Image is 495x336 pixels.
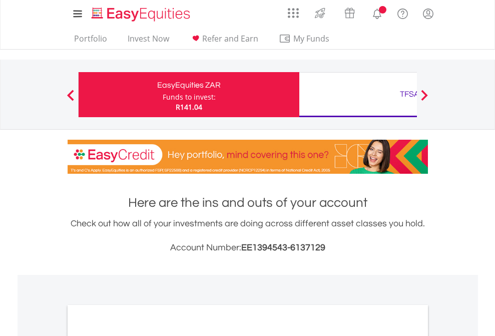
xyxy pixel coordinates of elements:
a: Refer and Earn [186,34,262,49]
img: EasyCredit Promotion Banner [68,140,428,174]
img: grid-menu-icon.svg [288,8,299,19]
h1: Here are the ins and outs of your account [68,194,428,212]
span: EE1394543-6137129 [241,243,325,252]
a: Portfolio [70,34,111,49]
span: Refer and Earn [202,33,258,44]
a: Invest Now [124,34,173,49]
a: Vouchers [335,3,364,21]
div: Check out how all of your investments are doing across different asset classes you hold. [68,217,428,255]
a: FAQ's and Support [390,3,415,23]
h3: Account Number: [68,241,428,255]
a: AppsGrid [281,3,305,19]
button: Next [414,95,434,105]
div: Funds to invest: [163,92,216,102]
span: R141.04 [176,102,202,112]
a: Home page [88,3,194,23]
img: EasyEquities_Logo.png [90,6,194,23]
div: EasyEquities ZAR [85,78,293,92]
a: My Profile [415,3,441,25]
span: My Funds [279,32,344,45]
button: Previous [61,95,81,105]
a: Notifications [364,3,390,23]
img: thrive-v2.svg [312,5,328,21]
img: vouchers-v2.svg [341,5,358,21]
